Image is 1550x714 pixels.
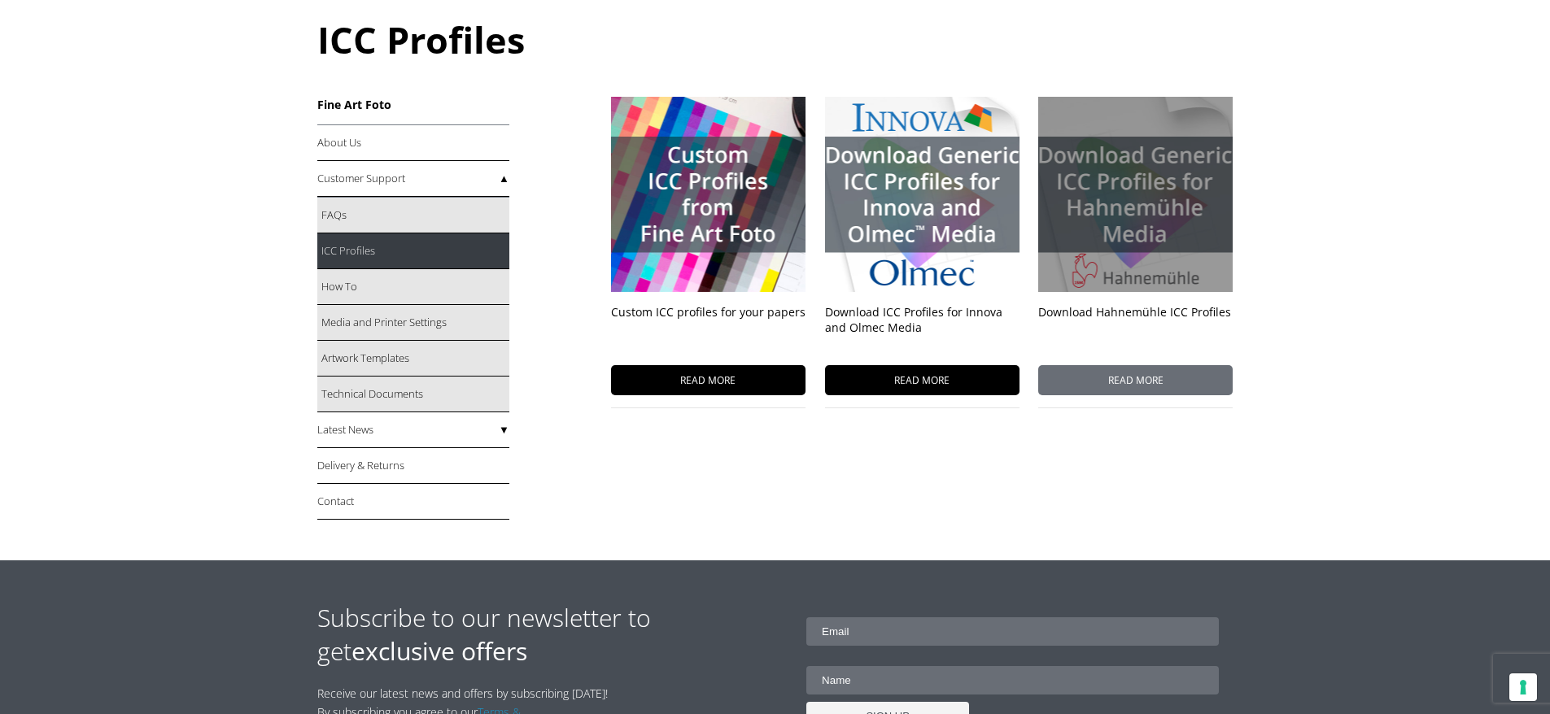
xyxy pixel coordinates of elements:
[317,484,509,520] a: Contact
[317,412,509,448] a: Latest News
[825,365,1020,395] span: READ MORE
[806,617,1219,646] input: Email
[1509,673,1537,701] button: Your consent preferences for tracking technologies
[317,377,509,412] a: Technical Documents
[317,15,1233,64] h1: ICC Profiles
[317,161,509,197] a: Customer Support
[317,341,509,377] a: Artwork Templates
[317,198,509,233] a: FAQs
[317,125,509,161] a: About Us
[317,269,509,305] a: How To
[317,233,509,269] a: ICC Profiles
[1038,304,1233,353] h3: Download Hahnemühle ICC Profiles
[611,365,806,395] span: READ MORE
[825,304,1020,353] h3: Download ICC Profiles for Innova and Olmec Media
[317,448,509,484] a: Delivery & Returns
[317,305,509,341] a: Media and Printer Settings
[351,634,527,668] strong: exclusive offers
[611,304,806,353] h3: Custom ICC profiles for your papers
[317,601,775,668] h2: Subscribe to our newsletter to get
[317,97,509,112] h3: Fine Art Foto
[806,666,1219,694] input: Name
[1038,365,1233,395] span: READ MORE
